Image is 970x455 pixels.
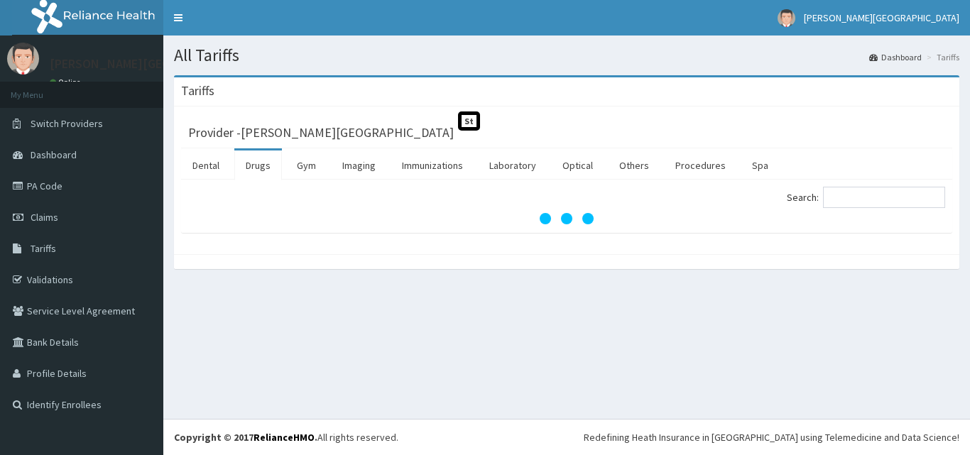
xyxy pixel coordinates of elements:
label: Search: [787,187,945,208]
strong: Copyright © 2017 . [174,431,317,444]
a: Spa [741,150,780,180]
footer: All rights reserved. [163,419,970,455]
a: Dental [181,150,231,180]
a: Dashboard [869,51,922,63]
span: Claims [31,211,58,224]
a: RelianceHMO [254,431,315,444]
p: [PERSON_NAME][GEOGRAPHIC_DATA] [50,57,260,70]
span: Tariffs [31,242,56,255]
li: Tariffs [923,51,959,63]
h3: Tariffs [181,84,214,97]
a: Optical [551,150,604,180]
a: Imaging [331,150,387,180]
span: St [458,111,480,131]
span: [PERSON_NAME][GEOGRAPHIC_DATA] [804,11,959,24]
a: Drugs [234,150,282,180]
span: Switch Providers [31,117,103,130]
svg: audio-loading [538,190,595,247]
a: Gym [285,150,327,180]
a: Laboratory [478,150,547,180]
div: Redefining Heath Insurance in [GEOGRAPHIC_DATA] using Telemedicine and Data Science! [584,430,959,444]
input: Search: [823,187,945,208]
img: User Image [778,9,795,27]
img: User Image [7,43,39,75]
a: Online [50,77,84,87]
span: Dashboard [31,148,77,161]
a: Immunizations [391,150,474,180]
a: Procedures [664,150,737,180]
h3: Provider - [PERSON_NAME][GEOGRAPHIC_DATA] [188,126,454,139]
h1: All Tariffs [174,46,959,65]
a: Others [608,150,660,180]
